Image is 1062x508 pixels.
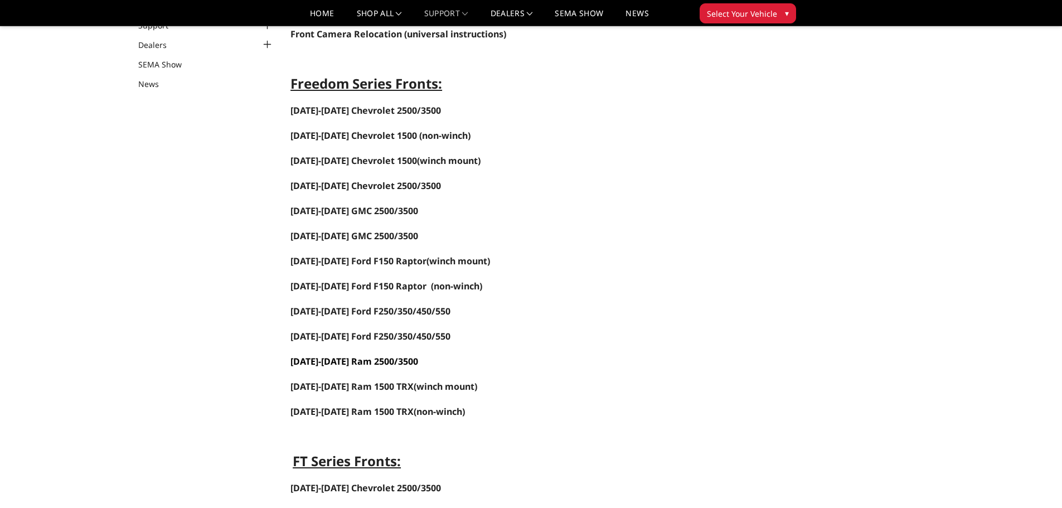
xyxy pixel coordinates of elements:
[785,7,789,19] span: ▾
[290,230,418,242] span: [DATE]-[DATE] GMC 2500/3500
[290,280,426,292] span: [DATE]-[DATE] Ford F150 Raptor
[424,9,468,26] a: Support
[290,305,450,317] a: [DATE]-[DATE] Ford F250/350/450/550
[290,180,441,192] span: [DATE]-[DATE] Chevrolet 2500/3500
[555,9,603,26] a: SEMA Show
[290,355,418,367] a: [DATE]-[DATE] Ram 2500/3500
[290,255,490,267] span: (winch mount)
[431,280,482,292] span: (non-winch)
[290,281,426,292] a: [DATE]-[DATE] Ford F150 Raptor
[290,104,441,117] a: [DATE]-[DATE] Chevrolet 2500/3500
[290,74,442,93] span: Freedom Series Fronts:
[293,452,401,470] strong: FT Series Fronts:
[290,381,414,392] a: [DATE]-[DATE] Ram 1500 TRX
[290,231,418,241] a: [DATE]-[DATE] GMC 2500/3500
[138,59,196,70] a: SEMA Show
[290,129,417,142] span: [DATE]-[DATE] Chevrolet 1500
[707,8,777,20] span: Select Your Vehicle
[290,255,426,267] a: [DATE]-[DATE] Ford F150 Raptor
[419,129,471,142] span: (non-winch)
[290,130,417,141] a: [DATE]-[DATE] Chevrolet 1500
[1006,454,1062,508] iframe: Chat Widget
[290,405,465,418] span: (non-winch)
[290,154,417,167] a: [DATE]-[DATE] Chevrolet 1500
[290,380,414,393] span: [DATE]-[DATE] Ram 1500 TRX
[290,405,414,418] a: [DATE]-[DATE] Ram 1500 TRX
[290,205,418,217] a: [DATE]-[DATE] GMC 2500/3500
[138,78,173,90] a: News
[357,9,402,26] a: shop all
[310,9,334,26] a: Home
[625,9,648,26] a: News
[290,482,441,494] a: [DATE]-[DATE] Chevrolet 2500/3500
[290,331,450,342] a: [DATE]-[DATE] Ford F250/350/450/550
[700,3,796,23] button: Select Your Vehicle
[138,39,181,51] a: Dealers
[290,28,506,40] a: Front Camera Relocation (universal instructions)
[491,9,533,26] a: Dealers
[290,330,450,342] span: [DATE]-[DATE] Ford F250/350/450/550
[414,380,477,393] span: (winch mount)
[290,181,441,191] a: [DATE]-[DATE] Chevrolet 2500/3500
[290,154,481,167] span: (winch mount)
